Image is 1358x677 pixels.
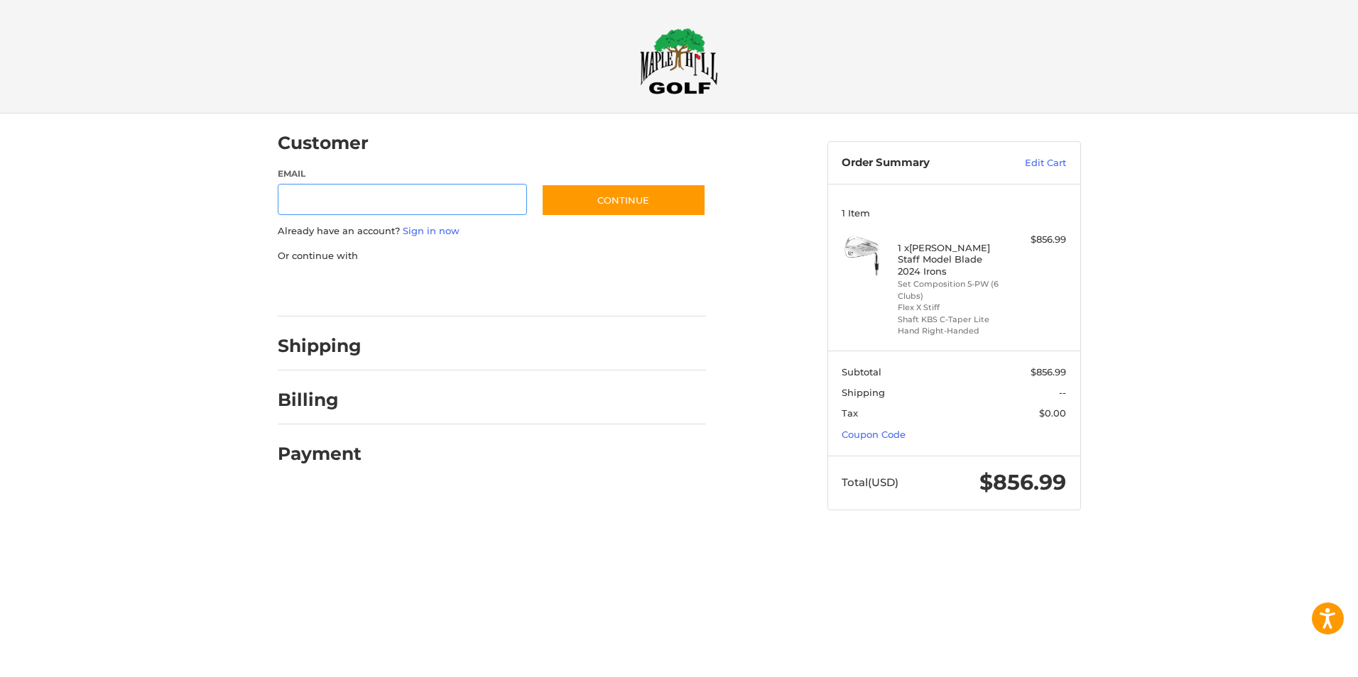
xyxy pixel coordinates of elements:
button: Continue [541,184,706,216]
label: Email [278,167,528,180]
span: $0.00 [1039,407,1066,419]
iframe: PayPal-paypal [273,277,379,302]
span: Total (USD) [842,475,898,489]
span: -- [1059,387,1066,398]
p: Or continue with [278,249,706,263]
li: Flex X Stiff [898,302,1006,314]
h2: Customer [278,132,369,154]
a: Coupon Code [842,429,906,440]
h2: Billing [278,389,361,411]
span: Subtotal [842,366,881,378]
a: Sign in now [403,225,460,236]
h3: 1 Item [842,207,1066,219]
span: Shipping [842,387,885,398]
div: $856.99 [1010,233,1066,247]
span: Tax [842,407,858,419]
li: Shaft KBS C-Taper Lite [898,314,1006,326]
h4: 1 x [PERSON_NAME] Staff Model Blade 2024 Irons [898,242,1006,277]
iframe: PayPal-paylater [393,277,500,302]
li: Set Composition 5-PW (6 Clubs) [898,278,1006,302]
a: Edit Cart [994,156,1066,170]
h2: Payment [278,443,362,465]
img: Maple Hill Golf [640,28,718,94]
iframe: PayPal-venmo [514,277,620,302]
li: Hand Right-Handed [898,325,1006,337]
h3: Order Summary [842,156,994,170]
p: Already have an account? [278,224,706,238]
span: $856.99 [979,469,1066,495]
span: $856.99 [1031,366,1066,378]
h2: Shipping [278,335,362,357]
